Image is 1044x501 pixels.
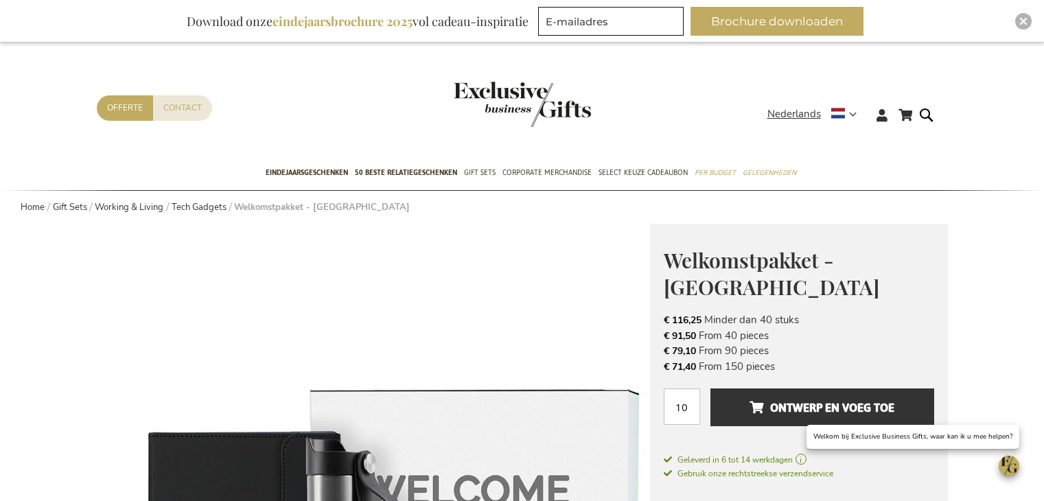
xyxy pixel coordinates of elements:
span: Welkomstpakket - [GEOGRAPHIC_DATA] [664,246,879,301]
li: From 150 pieces [664,359,934,374]
span: Per Budget [695,165,736,180]
button: Ontwerp en voeg toe [710,388,933,426]
span: Select Keuze Cadeaubon [599,165,688,180]
span: 50 beste relatiegeschenken [355,165,457,180]
span: Gebruik onze rechtstreekse verzendservice [664,468,833,479]
a: Home [21,201,45,213]
img: Close [1019,17,1028,25]
img: Exclusive Business gifts logo [454,82,591,127]
div: Nederlands [767,106,866,122]
a: Contact [153,95,212,121]
span: Nederlands [767,106,821,122]
a: Tech Gadgets [172,201,227,213]
div: Download onze vol cadeau-inspiratie [181,7,535,36]
a: Geleverd in 6 tot 14 werkdagen [664,454,934,466]
span: Eindejaarsgeschenken [266,165,348,180]
input: E-mailadres [538,7,684,36]
strong: Welkomstpakket - [GEOGRAPHIC_DATA] [234,201,410,213]
span: € 71,40 [664,360,696,373]
div: Close [1015,13,1032,30]
a: store logo [454,82,522,127]
li: Minder dan 40 stuks [664,312,934,327]
li: From 90 pieces [664,343,934,358]
span: Ontwerp en voeg toe [750,397,894,419]
a: Working & Living [95,201,163,213]
span: € 91,50 [664,329,696,342]
a: Offerte [97,95,153,121]
button: Brochure downloaden [691,7,863,36]
a: Gebruik onze rechtstreekse verzendservice [664,466,833,480]
span: € 116,25 [664,314,701,327]
input: Aantal [664,388,700,425]
span: Gelegenheden [743,165,796,180]
li: From 40 pieces [664,328,934,343]
span: Corporate Merchandise [502,165,592,180]
form: marketing offers and promotions [538,7,688,40]
span: € 79,10 [664,345,696,358]
b: eindejaarsbrochure 2025 [272,13,413,30]
span: Gift Sets [464,165,496,180]
a: Gift Sets [53,201,87,213]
